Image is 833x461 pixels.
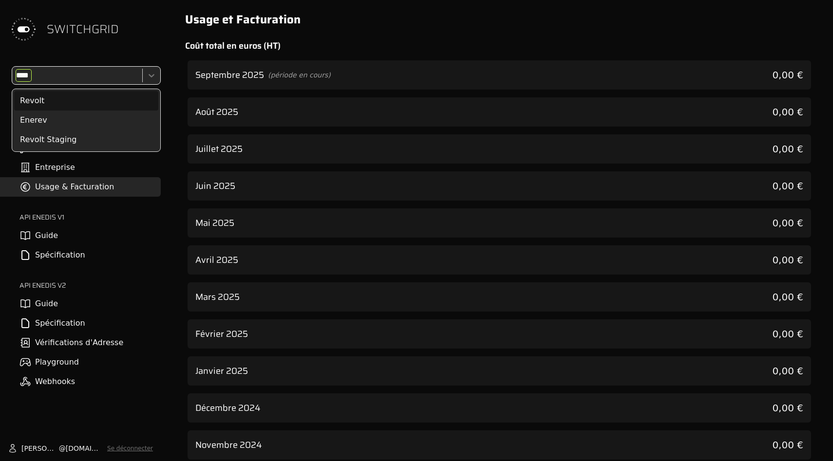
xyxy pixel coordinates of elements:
div: voir les détails [188,319,811,349]
h3: Décembre 2024 [195,401,261,415]
span: [DOMAIN_NAME] [66,443,103,453]
span: SWITCHGRID [47,21,119,37]
div: voir les détails [188,97,811,127]
span: 0,00 € [772,142,803,156]
div: voir les détails [188,171,811,201]
span: 0,00 € [772,105,803,119]
h3: Juillet 2025 [195,142,243,156]
span: 0,00 € [772,253,803,267]
button: Se déconnecter [107,444,153,452]
span: @ [59,443,66,453]
span: 0,00 € [772,216,803,230]
span: 0,00 € [772,401,803,415]
span: 0,00 € [772,327,803,341]
span: (période en cours) [268,70,331,80]
h3: Juin 2025 [195,179,235,193]
h1: Usage et Facturation [185,12,814,27]
div: voir les détails [188,282,811,312]
img: Switchgrid Logo [8,14,39,45]
h3: Septembre 2025 [195,68,264,82]
div: Revolt [14,91,158,111]
h3: Novembre 2024 [195,438,262,452]
h3: Janvier 2025 [195,364,248,378]
div: voir les détails [188,134,811,164]
h3: Février 2025 [195,327,248,341]
h2: Coût total en euros (HT) [185,39,814,53]
h3: Avril 2025 [195,253,238,267]
span: [PERSON_NAME] [21,443,59,453]
div: voir les détails [188,60,811,90]
h2: API ENEDIS v2 [19,280,161,290]
span: 0,00 € [772,438,803,452]
div: voir les détails [188,356,811,386]
span: 0,00 € [772,364,803,378]
span: 0,00 € [772,68,803,82]
h3: Août 2025 [195,105,238,119]
div: Revolt Staging [14,130,158,149]
div: voir les détails [188,208,811,238]
div: voir les détails [188,430,811,460]
span: 0,00 € [772,179,803,193]
div: voir les détails [188,245,811,275]
h3: Mai 2025 [195,216,234,230]
div: Enerev [14,111,158,130]
span: 0,00 € [772,290,803,304]
h3: Mars 2025 [195,290,240,304]
div: voir les détails [188,393,811,423]
h2: API ENEDIS v1 [19,212,161,222]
